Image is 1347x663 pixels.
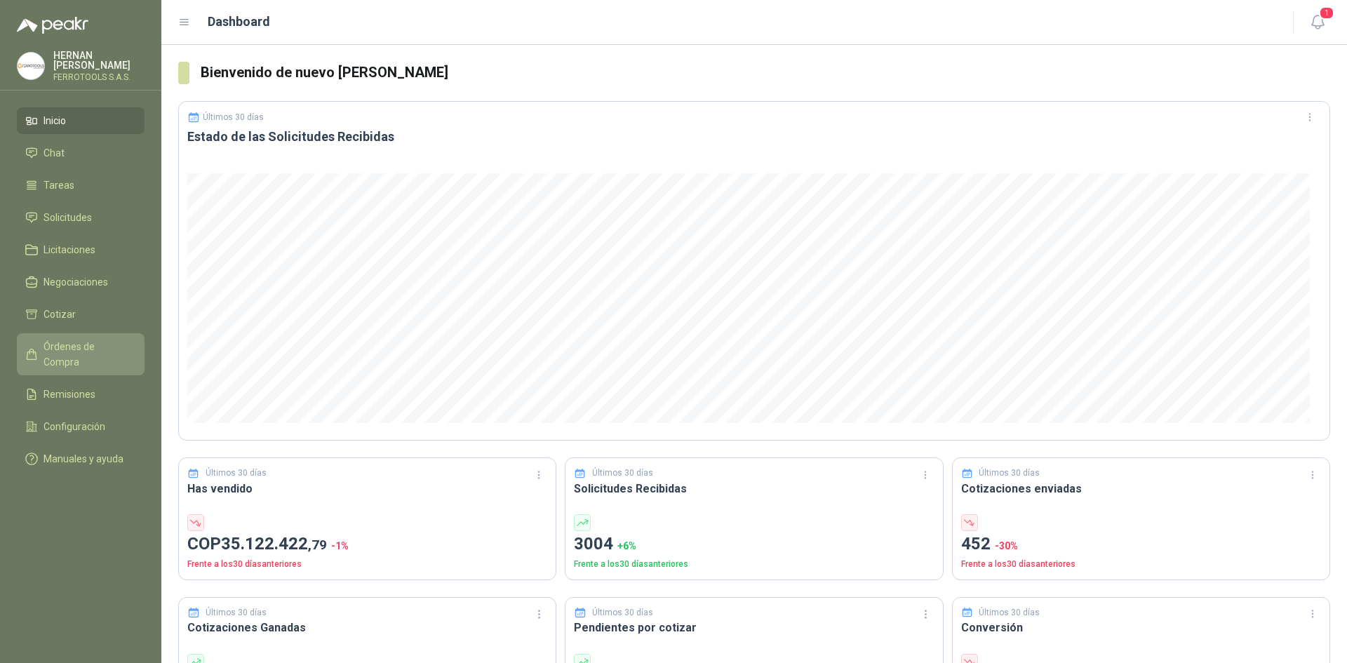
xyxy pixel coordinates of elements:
p: Últimos 30 días [979,606,1040,620]
a: Inicio [17,107,145,134]
p: Últimos 30 días [592,606,653,620]
span: Cotizar [43,307,76,322]
h3: Pendientes por cotizar [574,619,934,636]
a: Negociaciones [17,269,145,295]
button: 1 [1305,10,1330,35]
p: Últimos 30 días [203,112,264,122]
a: Remisiones [17,381,145,408]
span: Solicitudes [43,210,92,225]
span: ,79 [308,537,327,553]
p: HERNAN [PERSON_NAME] [53,51,145,70]
h3: Cotizaciones enviadas [961,480,1321,497]
span: Órdenes de Compra [43,339,131,370]
a: Tareas [17,172,145,199]
a: Órdenes de Compra [17,333,145,375]
span: Licitaciones [43,242,95,257]
span: Remisiones [43,387,95,402]
a: Manuales y ayuda [17,446,145,472]
p: FERROTOOLS S.A.S. [53,73,145,81]
span: Negociaciones [43,274,108,290]
p: Últimos 30 días [979,467,1040,480]
span: Chat [43,145,65,161]
span: Tareas [43,178,74,193]
h3: Estado de las Solicitudes Recibidas [187,128,1321,145]
span: -30 % [995,540,1018,551]
span: Inicio [43,113,66,128]
a: Solicitudes [17,204,145,231]
p: Frente a los 30 días anteriores [961,558,1321,571]
p: Últimos 30 días [206,467,267,480]
h3: Bienvenido de nuevo [PERSON_NAME] [201,62,1330,83]
span: Configuración [43,419,105,434]
p: Frente a los 30 días anteriores [574,558,934,571]
p: Últimos 30 días [592,467,653,480]
p: COP [187,531,547,558]
p: 452 [961,531,1321,558]
img: Logo peakr [17,17,88,34]
h1: Dashboard [208,12,270,32]
span: 1 [1319,6,1334,20]
a: Chat [17,140,145,166]
h3: Has vendido [187,480,547,497]
a: Licitaciones [17,236,145,263]
h3: Conversión [961,619,1321,636]
p: Últimos 30 días [206,606,267,620]
span: Manuales y ayuda [43,451,123,467]
p: 3004 [574,531,934,558]
span: 35.122.422 [221,534,327,554]
a: Cotizar [17,301,145,328]
p: Frente a los 30 días anteriores [187,558,547,571]
a: Configuración [17,413,145,440]
span: -1 % [331,540,349,551]
h3: Solicitudes Recibidas [574,480,934,497]
h3: Cotizaciones Ganadas [187,619,547,636]
img: Company Logo [18,53,44,79]
span: + 6 % [617,540,636,551]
